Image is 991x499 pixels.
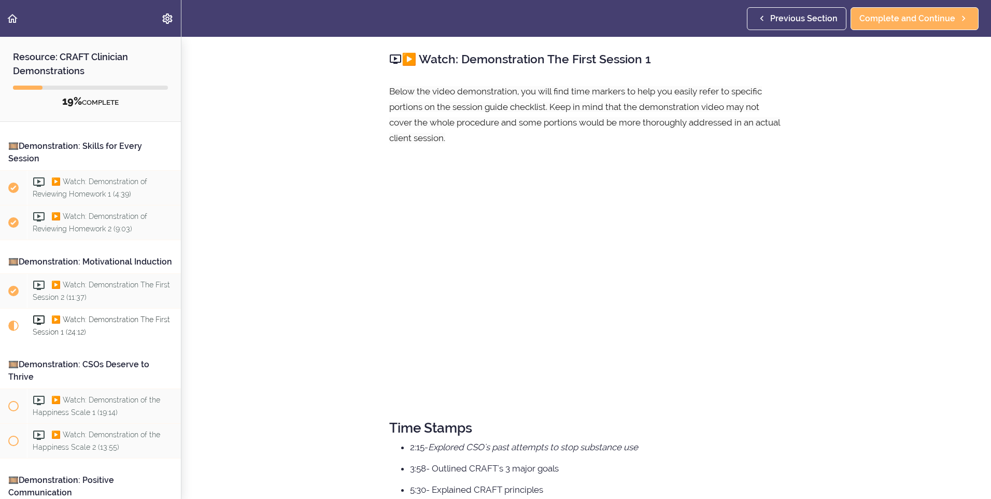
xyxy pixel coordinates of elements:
[770,12,838,25] span: Previous Section
[13,95,168,108] div: COMPLETE
[851,7,979,30] a: Complete and Continue
[859,12,955,25] span: Complete and Continue
[62,95,82,107] span: 19%
[389,421,783,436] h2: Time Stamps
[161,12,174,25] svg: Settings Menu
[6,12,19,25] svg: Back to course curriculum
[747,7,846,30] a: Previous Section
[33,396,160,416] span: ▶️ Watch: Demonstration of the Happiness Scale 1 (19:14)
[428,442,638,452] em: Explored CSO's past attempts to stop substance use
[410,483,783,496] li: 5:30- Explained CRAFT principles
[33,177,147,198] span: ▶️ Watch: Demonstration of Reviewing Homework 1 (4:39)
[33,281,170,301] span: ▶️ Watch: Demonstration The First Session 2 (11:37)
[33,315,170,336] span: ▶️ Watch: Demonstration The First Session 1 (24:12)
[410,462,783,475] li: 3:58- Outlined CRAFT's 3 major goals
[33,212,147,232] span: ▶️ Watch: Demonstration of Reviewing Homework 2 (9:03)
[389,173,783,395] iframe: Video Player
[33,431,160,451] span: ▶️ Watch: Demonstration of the Happiness Scale 2 (13:55)
[389,50,783,68] h2: ▶️ Watch: Demonstration The First Session 1
[389,86,780,143] span: Below the video demonstration, you will find time markers to help you easily refer to specific po...
[410,440,783,454] li: 2:15-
